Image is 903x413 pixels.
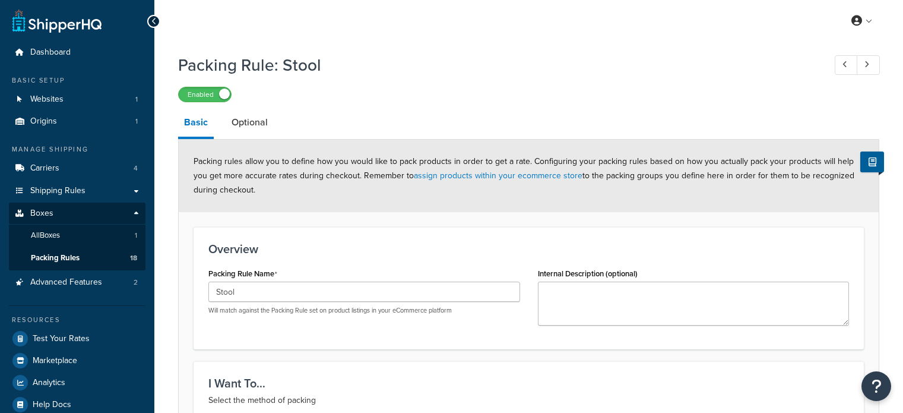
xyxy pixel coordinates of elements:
[9,180,145,202] a: Shipping Rules
[30,278,102,288] span: Advanced Features
[208,377,849,390] h3: I Want To...
[30,209,53,219] span: Boxes
[30,94,64,105] span: Websites
[9,328,145,349] a: Test Your Rates
[178,53,813,77] h1: Packing Rule: Stool
[178,108,214,139] a: Basic
[9,272,145,294] a: Advanced Features2
[9,203,145,270] li: Boxes
[857,55,880,75] a: Next Record
[9,225,145,247] a: AllBoxes1
[9,272,145,294] li: Advanced Features
[9,89,145,111] li: Websites
[9,42,145,64] a: Dashboard
[134,278,138,288] span: 2
[9,157,145,179] li: Carriers
[135,116,138,127] span: 1
[9,144,145,155] div: Manage Shipping
[414,169,582,182] a: assign products within your ecommerce store
[33,356,77,366] span: Marketplace
[9,111,145,133] a: Origins1
[179,87,231,102] label: Enabled
[33,400,71,410] span: Help Docs
[208,242,849,256] h3: Overview
[208,393,849,408] p: Select the method of packing
[9,111,145,133] li: Origins
[33,378,65,388] span: Analytics
[9,203,145,225] a: Boxes
[9,89,145,111] a: Websites1
[538,269,638,278] label: Internal Description (optional)
[226,108,274,137] a: Optional
[134,163,138,174] span: 4
[835,55,858,75] a: Previous Record
[9,372,145,393] a: Analytics
[30,186,85,196] span: Shipping Rules
[130,253,137,263] span: 18
[30,48,71,58] span: Dashboard
[9,157,145,179] a: Carriers4
[135,94,138,105] span: 1
[9,315,145,325] div: Resources
[31,253,80,263] span: Packing Rules
[30,163,59,174] span: Carriers
[208,306,520,315] p: Will match against the Packing Rule set on product listings in your eCommerce platform
[861,371,891,401] button: Open Resource Center
[33,334,90,344] span: Test Your Rates
[31,231,60,241] span: All Boxes
[30,116,57,127] span: Origins
[9,247,145,269] a: Packing Rules18
[194,155,854,196] span: Packing rules allow you to define how you would like to pack products in order to get a rate. Con...
[208,269,277,279] label: Packing Rule Name
[860,152,884,172] button: Show Help Docs
[135,231,137,241] span: 1
[9,75,145,86] div: Basic Setup
[9,247,145,269] li: Packing Rules
[9,350,145,371] a: Marketplace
